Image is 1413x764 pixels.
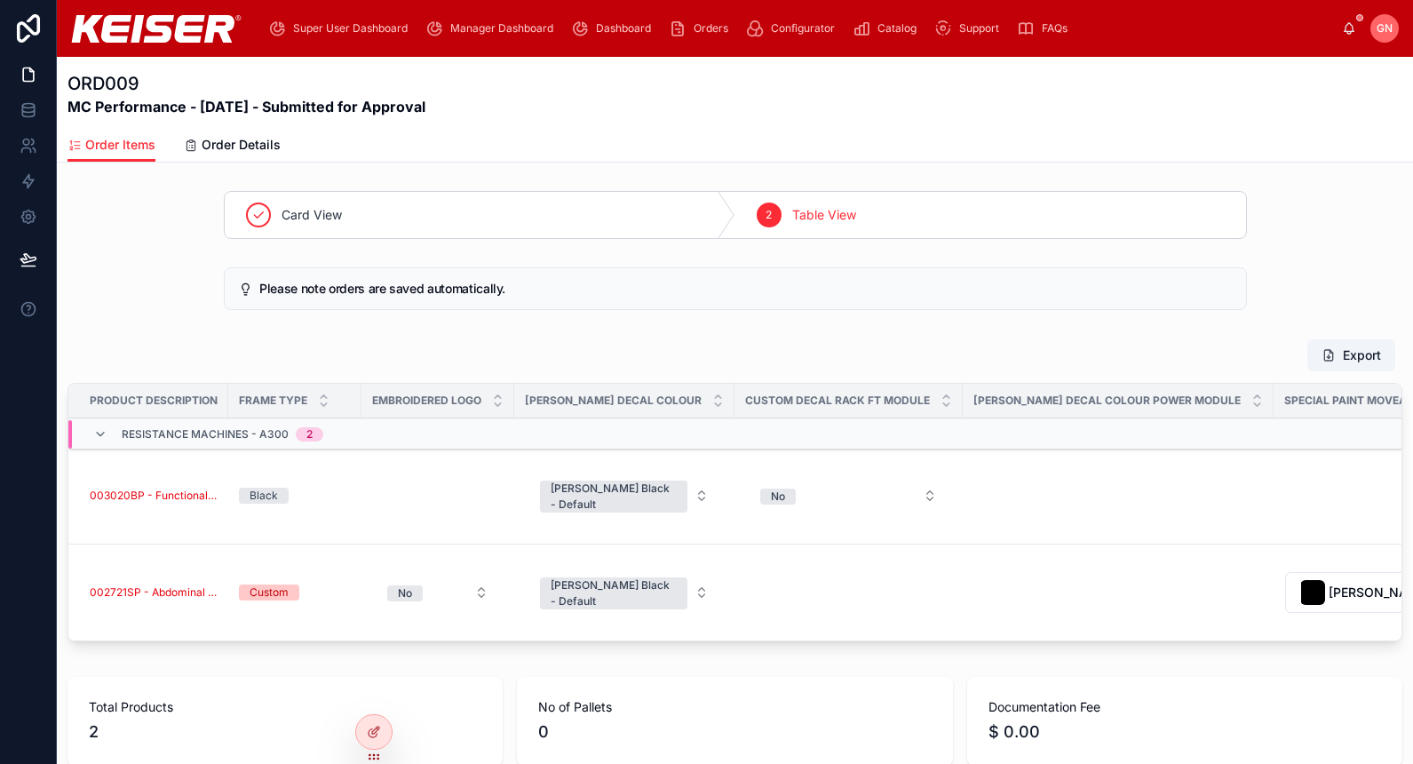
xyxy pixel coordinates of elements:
span: Custom Decal Rack FT Module [745,394,930,408]
button: Export [1307,339,1395,371]
span: Manager Dashboard [450,21,553,36]
span: Configurator [771,21,835,36]
span: FAQs [1042,21,1068,36]
span: [PERSON_NAME] Decal Colour Power Module [973,394,1241,408]
span: No of Pallets [538,698,931,716]
a: Support [929,12,1012,44]
a: Configurator [741,12,847,44]
span: Support [959,21,999,36]
span: Frame Type [239,394,307,408]
span: Order Details [202,136,281,154]
div: scrollable content [256,9,1342,48]
strong: MC Performance - [DATE] - Submitted for Approval [67,96,425,117]
span: Orders [694,21,728,36]
span: Documentation Fee [988,698,1381,716]
span: Order Items [85,136,155,154]
span: $ 0.00 [988,720,1381,744]
h5: Please note orders are saved automatically. [259,283,1231,295]
span: GN [1377,21,1393,36]
span: Card View [282,206,342,224]
img: App logo [71,15,242,43]
button: Select Button [526,472,723,520]
span: 2 [89,720,481,744]
div: Custom [250,585,289,601]
a: Catalog [847,12,929,44]
a: Manager Dashboard [420,12,566,44]
h1: ORD009 [67,71,425,96]
div: No [398,585,412,601]
span: 2 [766,208,772,222]
span: Super User Dashboard [293,21,408,36]
span: 0 [538,720,931,744]
a: 002721SP - Abdominal - Air 250 [90,585,218,600]
button: Select Button [526,569,723,617]
a: Orders [663,12,741,44]
div: [PERSON_NAME] Black - Default [551,577,677,609]
div: 2 [306,427,313,442]
button: Select Button [746,480,951,512]
a: 003020BP - Functional Trainer Only [90,489,218,503]
span: Total Products [89,698,481,716]
span: Table View [792,206,856,224]
a: FAQs [1012,12,1080,44]
div: [PERSON_NAME] Black - Default [551,481,677,513]
span: [PERSON_NAME] Decal Colour [525,394,702,408]
div: Black [250,488,278,504]
a: Order Items [67,129,155,163]
span: Embroidered Logo [372,394,481,408]
a: Dashboard [566,12,663,44]
span: Resistance Machines - A300 [122,427,289,442]
a: Super User Dashboard [263,12,420,44]
div: No [771,489,785,505]
button: Select Button [373,577,503,609]
span: Dashboard [596,21,651,36]
span: Product Description [90,394,218,408]
a: Order Details [184,129,281,164]
span: Catalog [877,21,917,36]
